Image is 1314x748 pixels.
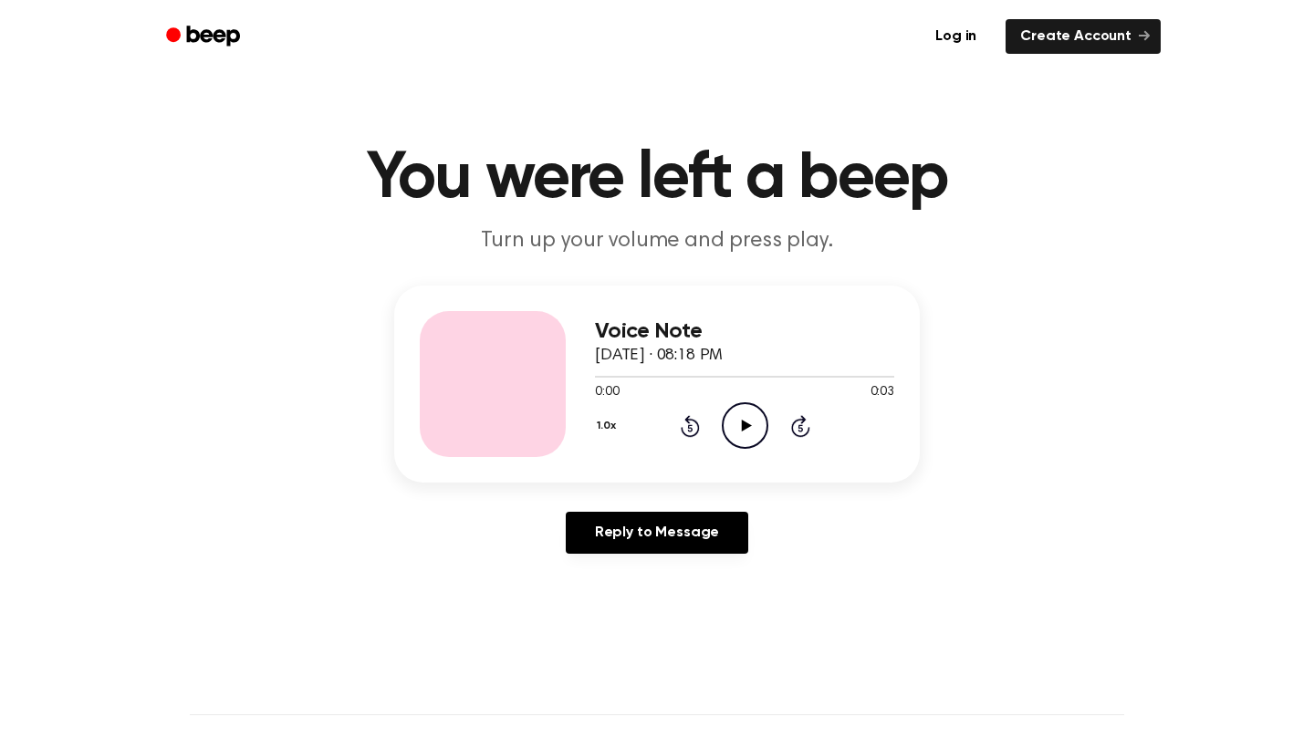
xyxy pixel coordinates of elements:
[595,319,894,344] h3: Voice Note
[153,19,256,55] a: Beep
[595,348,723,364] span: [DATE] · 08:18 PM
[917,16,995,57] a: Log in
[307,226,1007,256] p: Turn up your volume and press play.
[871,383,894,402] span: 0:03
[595,410,622,442] button: 1.0x
[595,383,619,402] span: 0:00
[190,146,1124,212] h1: You were left a beep
[566,512,748,554] a: Reply to Message
[1006,19,1161,54] a: Create Account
